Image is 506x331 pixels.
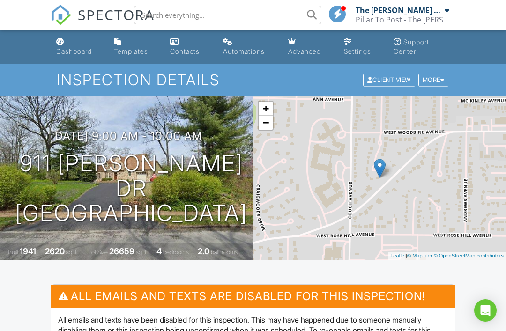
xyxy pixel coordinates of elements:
div: Client View [363,74,415,87]
div: 26659 [109,246,134,256]
h1: Inspection Details [57,72,449,88]
div: Open Intercom Messenger [474,299,497,322]
div: Templates [114,47,148,55]
div: Pillar To Post - The Frederick Team [356,15,449,24]
a: Support Center [390,34,454,60]
div: 2.0 [198,246,209,256]
span: sq.ft. [136,249,148,256]
span: sq. ft. [66,249,79,256]
div: 4 [156,246,162,256]
div: | [388,252,506,260]
span: Lot Size [88,249,108,256]
div: 1941 [20,246,36,256]
div: Automations [223,47,265,55]
a: Advanced [284,34,333,60]
a: Automations (Basic) [219,34,277,60]
div: Support Center [394,38,429,55]
h3: [DATE] 9:00 am - 10:00 am [51,130,202,142]
div: Contacts [170,47,200,55]
a: Dashboard [52,34,103,60]
input: Search everything... [134,6,321,24]
div: More [418,74,449,87]
span: SPECTORA [78,5,155,24]
a: Templates [110,34,159,60]
a: Settings [340,34,382,60]
a: © MapTiler [407,253,432,258]
a: Contacts [166,34,212,60]
span: bedrooms [163,249,189,256]
div: The [PERSON_NAME] Team [356,6,442,15]
a: © OpenStreetMap contributors [434,253,504,258]
a: Zoom in [259,102,273,116]
h3: All emails and texts are disabled for this inspection! [51,285,455,308]
span: Built [8,249,18,256]
span: bathrooms [211,249,238,256]
img: The Best Home Inspection Software - Spectora [51,5,71,25]
a: SPECTORA [51,13,155,32]
div: 2620 [45,246,65,256]
h1: 911 [PERSON_NAME] Dr [GEOGRAPHIC_DATA] [15,151,247,225]
a: Leaflet [390,253,406,258]
a: Client View [362,76,417,83]
a: Zoom out [259,116,273,130]
div: Settings [344,47,371,55]
div: Advanced [288,47,321,55]
div: Dashboard [56,47,92,55]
